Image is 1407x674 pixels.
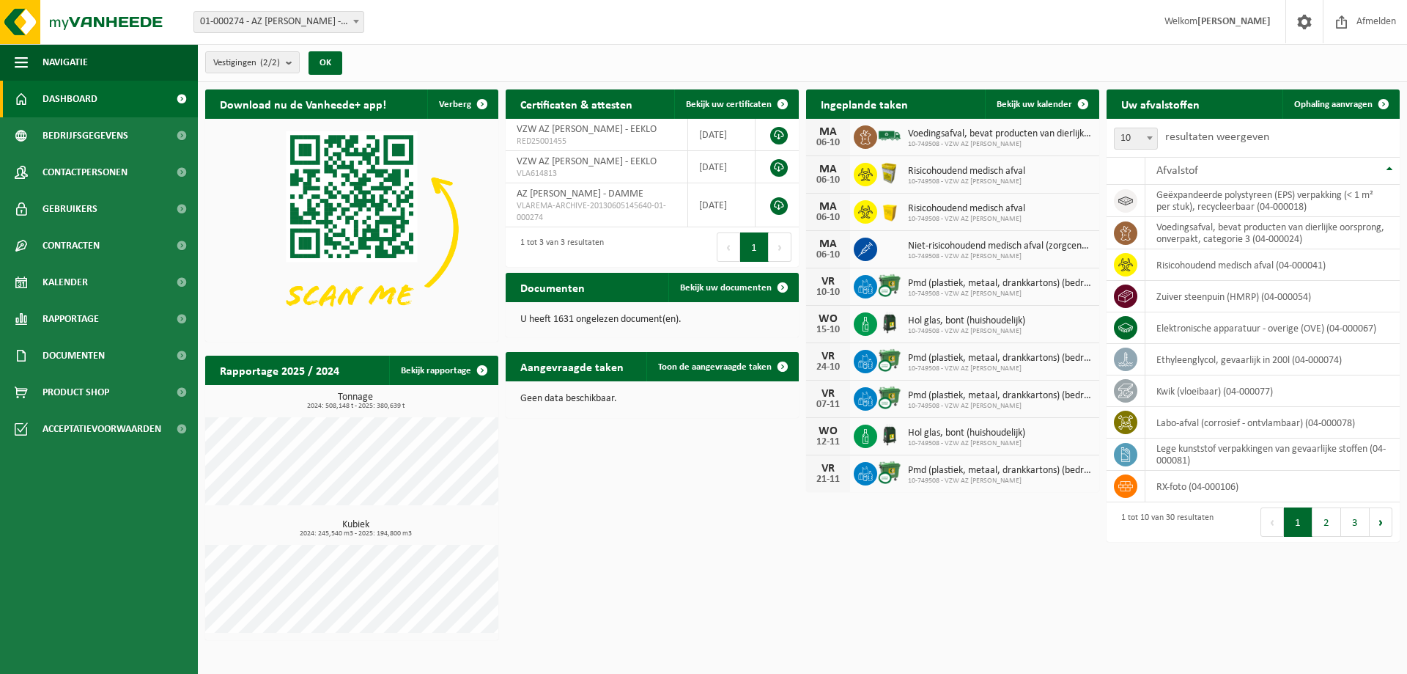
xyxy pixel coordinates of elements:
span: VZW AZ [PERSON_NAME] - EEKLO [517,156,657,167]
img: WB-0770-CU [877,385,902,410]
img: WB-0770-CU [877,460,902,485]
div: MA [813,126,843,138]
div: VR [813,351,843,362]
span: Verberg [439,100,471,109]
span: 10-749508 - VZW AZ [PERSON_NAME] [908,477,1092,486]
div: 06-10 [813,250,843,260]
div: VR [813,276,843,287]
td: lege kunststof verpakkingen van gevaarlijke stoffen (04-000081) [1145,439,1400,471]
span: VLAREMA-ARCHIVE-20130605145640-01-000274 [517,200,676,224]
h3: Kubiek [213,520,498,538]
button: 1 [1284,508,1312,537]
span: Risicohoudend medisch afval [908,203,1025,215]
img: LP-SB-00050-HPE-22 [877,198,902,223]
div: 07-11 [813,400,843,410]
span: Bekijk uw documenten [680,283,772,293]
div: WO [813,425,843,437]
p: Geen data beschikbaar. [520,394,784,404]
div: 21-11 [813,475,843,485]
div: 10-10 [813,287,843,298]
span: Risicohoudend medisch afval [908,166,1025,177]
span: Ophaling aanvragen [1294,100,1373,109]
h2: Documenten [506,273,599,301]
div: 06-10 [813,213,843,223]
td: elektronische apparatuur - overige (OVE) (04-000067) [1145,312,1400,344]
span: Contracten [43,227,100,264]
td: labo-afval (corrosief - ontvlambaar) (04-000078) [1145,407,1400,439]
span: Vestigingen [213,52,280,74]
div: 24-10 [813,362,843,373]
td: RX-foto (04-000106) [1145,471,1400,502]
span: 10-749508 - VZW AZ [PERSON_NAME] [908,290,1092,298]
td: risicohoudend medisch afval (04-000041) [1145,249,1400,281]
span: 01-000274 - AZ ALMA - DAMME [194,12,363,32]
span: Niet-risicohoudend medisch afval (zorgcentra) [908,241,1092,252]
a: Bekijk rapportage [389,356,497,385]
div: 12-11 [813,437,843,447]
h2: Uw afvalstoffen [1107,89,1214,118]
span: VLA614813 [517,168,676,180]
h3: Tonnage [213,392,498,410]
span: Bekijk uw certificaten [686,100,772,109]
img: Download de VHEPlus App [205,119,498,339]
span: Kalender [43,264,88,301]
a: Bekijk uw certificaten [674,89,797,119]
button: 1 [740,232,769,262]
div: 15-10 [813,325,843,335]
td: ethyleenglycol, gevaarlijk in 200l (04-000074) [1145,344,1400,376]
h2: Ingeplande taken [806,89,923,118]
span: 2024: 245,540 m3 - 2025: 194,800 m3 [213,530,498,538]
div: MA [813,201,843,213]
button: Previous [1260,508,1284,537]
span: Documenten [43,337,105,374]
td: zuiver steenpuin (HMRP) (04-000054) [1145,281,1400,312]
div: MA [813,164,843,175]
button: Verberg [427,89,497,119]
button: 3 [1341,508,1370,537]
strong: [PERSON_NAME] [1197,16,1271,27]
span: Bekijk uw kalender [997,100,1072,109]
span: 10 [1115,128,1157,149]
div: VR [813,388,843,400]
a: Toon de aangevraagde taken [646,352,797,381]
button: Next [769,232,791,262]
span: 10 [1114,128,1158,150]
td: geëxpandeerde polystyreen (EPS) verpakking (< 1 m² per stuk), recycleerbaar (04-000018) [1145,185,1400,217]
img: CR-HR-1C-1000-PES-01 [877,422,902,447]
span: 10-749508 - VZW AZ [PERSON_NAME] [908,215,1025,224]
span: Hol glas, bont (huishoudelijk) [908,428,1025,439]
h2: Certificaten & attesten [506,89,647,118]
td: [DATE] [688,183,756,227]
img: WB-0770-CU [877,348,902,373]
button: Vestigingen(2/2) [205,51,300,73]
span: Product Shop [43,374,109,411]
h2: Download nu de Vanheede+ app! [205,89,401,118]
span: Pmd (plastiek, metaal, drankkartons) (bedrijven) [908,353,1092,365]
button: OK [309,51,342,75]
div: 1 tot 10 van 30 resultaten [1114,506,1214,538]
span: 10-749508 - VZW AZ [PERSON_NAME] [908,365,1092,373]
span: 10-749508 - VZW AZ [PERSON_NAME] [908,439,1025,448]
span: 10-749508 - VZW AZ [PERSON_NAME] [908,402,1092,411]
span: Pmd (plastiek, metaal, drankkartons) (bedrijven) [908,278,1092,290]
a: Bekijk uw kalender [985,89,1098,119]
span: AZ [PERSON_NAME] - DAMME [517,188,643,199]
span: 10-749508 - VZW AZ [PERSON_NAME] [908,177,1025,186]
span: Rapportage [43,301,99,337]
div: WO [813,313,843,325]
span: Afvalstof [1156,165,1198,177]
span: 10-749508 - VZW AZ [PERSON_NAME] [908,327,1025,336]
h2: Aangevraagde taken [506,352,638,381]
label: resultaten weergeven [1165,131,1269,143]
span: Pmd (plastiek, metaal, drankkartons) (bedrijven) [908,465,1092,477]
button: 2 [1312,508,1341,537]
img: BL-SO-LV [877,123,902,148]
span: 10-749508 - VZW AZ [PERSON_NAME] [908,140,1092,149]
div: MA [813,238,843,250]
a: Bekijk uw documenten [668,273,797,302]
td: [DATE] [688,119,756,151]
button: Next [1370,508,1392,537]
div: VR [813,463,843,475]
span: Navigatie [43,44,88,81]
td: voedingsafval, bevat producten van dierlijke oorsprong, onverpakt, categorie 3 (04-000024) [1145,217,1400,249]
